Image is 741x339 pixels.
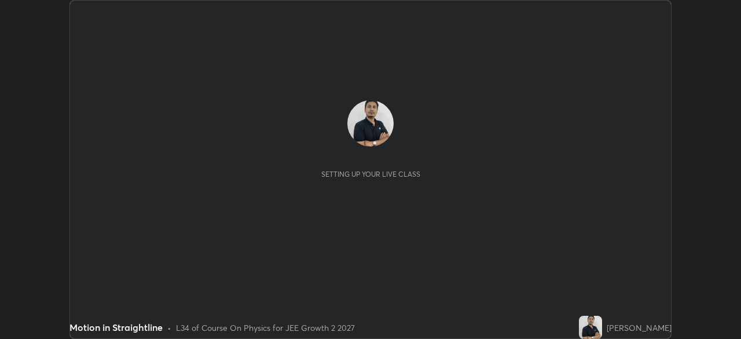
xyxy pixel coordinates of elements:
[607,322,672,334] div: [PERSON_NAME]
[69,320,163,334] div: Motion in Straightline
[321,170,420,178] div: Setting up your live class
[167,322,171,334] div: •
[176,322,355,334] div: L34 of Course On Physics for JEE Growth 2 2027
[579,316,602,339] img: d8c3cabb4e75419da5eb850dbbde1719.jpg
[347,100,394,147] img: d8c3cabb4e75419da5eb850dbbde1719.jpg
